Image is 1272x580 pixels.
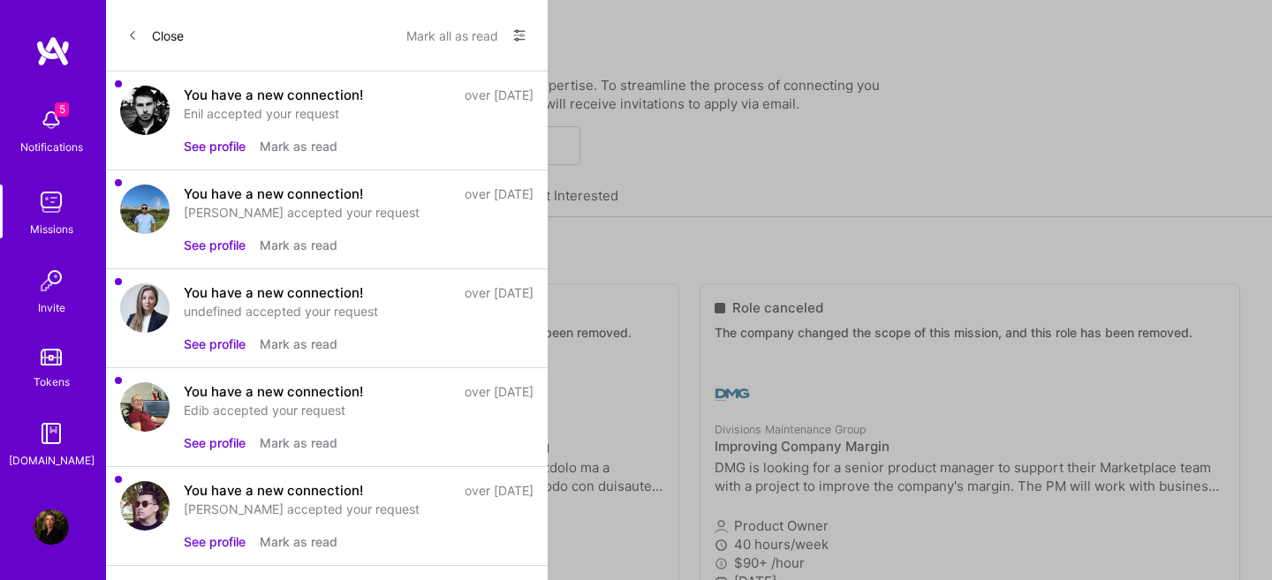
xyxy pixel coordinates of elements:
[184,481,363,500] div: You have a new connection!
[34,263,69,298] img: Invite
[184,302,534,320] div: undefined accepted your request
[120,481,170,531] img: user avatar
[260,433,337,452] button: Mark as read
[184,203,534,222] div: [PERSON_NAME] accepted your request
[260,532,337,551] button: Mark as read
[184,401,534,419] div: Edib accepted your request
[184,283,363,302] div: You have a new connection!
[120,185,170,234] img: user avatar
[184,500,534,518] div: [PERSON_NAME] accepted your request
[9,451,95,470] div: [DOMAIN_NAME]
[465,382,534,401] div: over [DATE]
[465,185,534,203] div: over [DATE]
[184,137,246,155] button: See profile
[35,35,71,67] img: logo
[465,481,534,500] div: over [DATE]
[184,104,534,123] div: Enil accepted your request
[34,416,69,451] img: guide book
[260,335,337,353] button: Mark as read
[184,185,363,203] div: You have a new connection!
[120,86,170,135] img: user avatar
[465,283,534,302] div: over [DATE]
[34,185,69,220] img: teamwork
[30,220,73,238] div: Missions
[120,382,170,432] img: user avatar
[184,433,246,452] button: See profile
[34,509,69,545] img: User Avatar
[41,349,62,365] img: tokens
[184,86,363,104] div: You have a new connection!
[34,373,70,391] div: Tokens
[184,382,363,401] div: You have a new connection!
[184,532,246,551] button: See profile
[465,86,534,104] div: over [DATE]
[184,236,246,254] button: See profile
[120,283,170,333] img: user avatar
[184,335,246,353] button: See profile
[260,236,337,254] button: Mark as read
[38,298,65,317] div: Invite
[260,137,337,155] button: Mark as read
[127,21,184,49] button: Close
[406,21,498,49] button: Mark all as read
